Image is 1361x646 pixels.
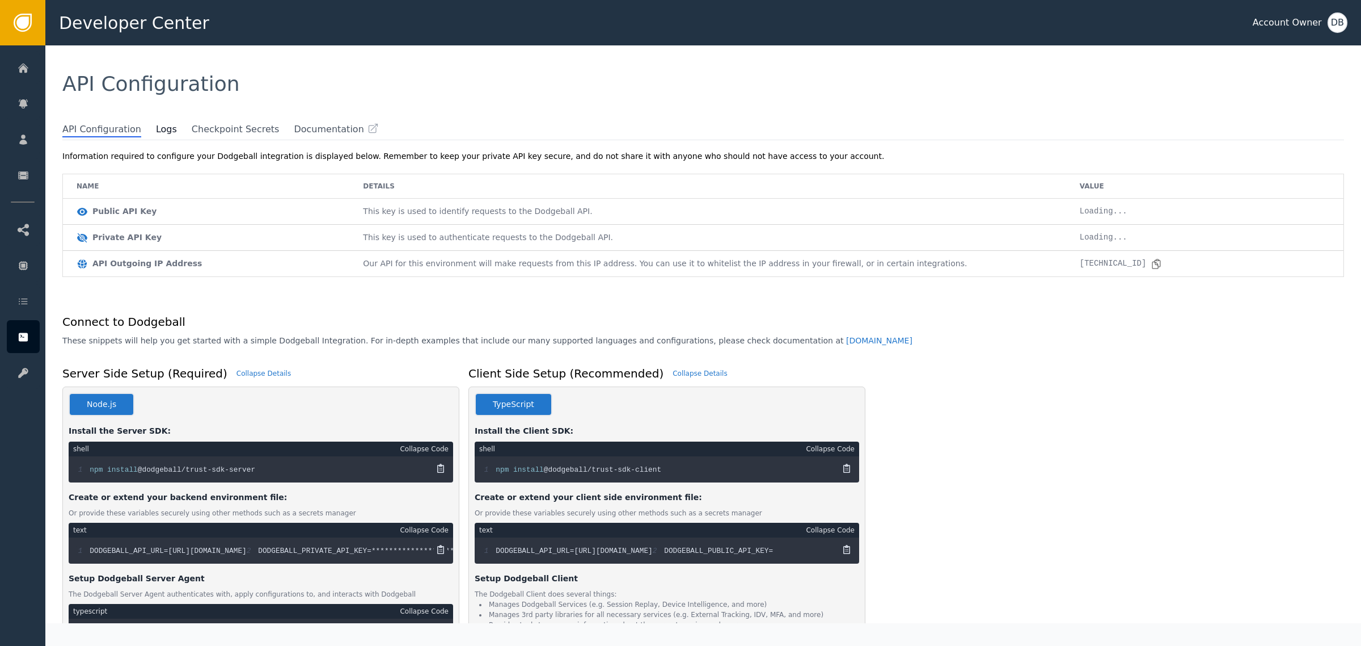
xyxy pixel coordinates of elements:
div: Install the Client SDK: [475,425,859,437]
span: 2 [247,546,258,556]
button: TypeScript [475,393,552,416]
div: shell [479,444,495,454]
div: The Dodgeball Server Agent authenticates with, apply configurations to, and interacts with Dodgeball [69,589,453,599]
button: Copy Code [840,462,853,475]
div: Public API Key [92,205,157,217]
span: install [513,465,544,474]
span: DODGEBALL_API_URL=[URL][DOMAIN_NAME] [90,547,246,555]
td: Name [63,174,349,199]
span: Documentation [294,123,364,136]
div: Account Owner [1253,16,1322,30]
div: Setup Dodgeball Server Agent [69,573,453,585]
div: Create or extend your client side environment file: [475,492,859,504]
span: API Configuration [62,123,141,137]
button: Node.js [69,393,134,416]
td: This key is used to identify requests to the Dodgeball API. [349,199,1066,225]
div: Private API Key [92,232,162,244]
span: npm [496,465,509,474]
div: Or provide these variables securely using other methods such as a secrets manager [475,508,859,518]
h1: Client Side Setup (Recommended) [468,365,663,382]
li: Provides tools to manage information about the current session and user [479,620,859,630]
button: Copy Code [840,543,853,556]
span: Checkpoint Secrets [192,123,280,136]
span: npm [90,465,103,474]
button: Copy Code [434,462,447,475]
span: Logs [156,123,177,136]
div: text [73,525,87,535]
span: DODGEBALL_API_URL=[URL][DOMAIN_NAME] [496,547,652,555]
div: Loading... [1080,205,1330,217]
span: install [107,465,138,474]
div: Information required to configure your Dodgeball integration is displayed below. Remember to keep... [62,150,1344,162]
div: Loading... [1080,232,1330,244]
span: 1 [484,465,496,475]
h1: Connect to Dodgeball [62,313,912,330]
div: Collapse Code [806,525,855,535]
div: Collapse Code [400,525,449,535]
div: Install the Server SDK: [69,425,453,437]
span: @dodgeball/trust-sdk-server [138,465,255,474]
li: Manages 3rd party libraries for all necessary services (e.g. External Tracking, IDV, MFA, and more) [479,610,859,620]
span: Developer Center [59,10,209,36]
span: @dodgeball/trust-sdk-client [544,465,661,474]
h1: Server Side Setup (Required) [62,365,227,382]
td: Our API for this environment will make requests from this IP address. You can use it to whitelist... [349,251,1066,276]
div: shell [73,444,89,454]
button: Copy Code [434,543,447,556]
div: Collapse Code [400,606,449,616]
div: Collapse Details [673,368,727,379]
div: API Outgoing IP Address [92,258,202,270]
li: Manages Dodgeball Services (e.g. Session Replay, Device Intelligence, and more) [479,599,859,610]
span: 2 [653,546,664,556]
code: DODGEBALL_PUBLIC_API_KEY= [484,547,773,555]
div: Collapse Code [806,444,855,454]
div: typescript [73,606,107,616]
div: The Dodgeball Client does several things: [475,589,859,640]
div: Setup Dodgeball Client [475,573,859,585]
span: 1 [78,546,90,556]
p: These snippets will help you get started with a simple Dodgeball Integration. For in-depth exampl... [62,335,912,347]
a: [DOMAIN_NAME] [846,336,912,345]
button: DB [1328,12,1347,33]
span: API Configuration [62,72,240,95]
div: Collapse Details [236,368,291,379]
div: Collapse Code [400,444,449,454]
span: 1 [484,546,496,556]
td: This key is used to authenticate requests to the Dodgeball API. [349,225,1066,251]
td: Details [349,174,1066,199]
a: Documentation [294,123,378,136]
span: 1 [78,465,90,475]
div: Create or extend your backend environment file: [69,492,453,504]
div: text [479,525,493,535]
div: [TECHNICAL_ID] [1080,258,1163,270]
div: Or provide these variables securely using other methods such as a secrets manager [69,508,453,518]
td: Value [1066,174,1343,199]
